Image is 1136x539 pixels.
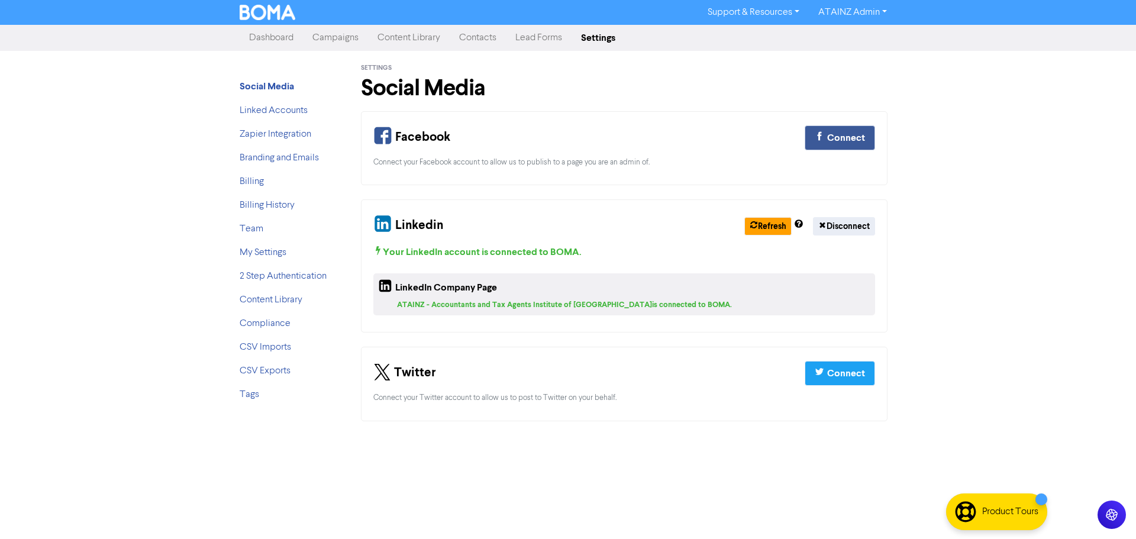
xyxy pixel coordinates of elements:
[240,319,291,328] a: Compliance
[240,177,264,186] a: Billing
[361,111,887,185] div: Your Facebook Connection
[397,299,870,311] div: ATAINZ - Accountants and Tax Agents Institute of [GEOGRAPHIC_DATA] is connected to BOMA.
[240,248,286,257] a: My Settings
[240,366,291,376] a: CSV Exports
[240,106,308,115] a: Linked Accounts
[813,217,875,235] button: Disconnect
[373,245,875,259] div: Your LinkedIn account is connected to BOMA .
[240,201,295,210] a: Billing History
[361,64,392,72] span: Settings
[373,124,450,152] div: Facebook
[809,3,896,22] a: ATAINZ Admin
[368,26,450,50] a: Content Library
[871,63,1136,539] iframe: Chat Widget
[240,130,311,139] a: Zapier Integration
[303,26,368,50] a: Campaigns
[240,153,319,163] a: Branding and Emails
[373,157,875,168] div: Connect your Facebook account to allow us to publish to a page you are an admin of.
[827,131,865,145] div: Connect
[240,390,259,399] a: Tags
[240,343,291,352] a: CSV Imports
[240,272,327,281] a: 2 Step Authentication
[373,392,875,404] div: Connect your Twitter account to allow us to post to Twitter on your behalf.
[361,347,887,421] div: Your Twitter Connection
[240,295,302,305] a: Content Library
[805,361,875,386] button: Connect
[827,366,865,380] div: Connect
[378,278,497,299] div: LinkedIn Company Page
[240,5,295,20] img: BOMA Logo
[744,217,792,235] button: Refresh
[361,75,887,102] h1: Social Media
[361,199,887,333] div: Your Linkedin and Company Page Connection
[240,224,263,234] a: Team
[240,82,294,92] a: Social Media
[240,26,303,50] a: Dashboard
[450,26,506,50] a: Contacts
[373,359,436,388] div: Twitter
[240,80,294,92] strong: Social Media
[805,125,875,150] button: Connect
[373,212,443,240] div: Linkedin
[698,3,809,22] a: Support & Resources
[506,26,572,50] a: Lead Forms
[572,26,625,50] a: Settings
